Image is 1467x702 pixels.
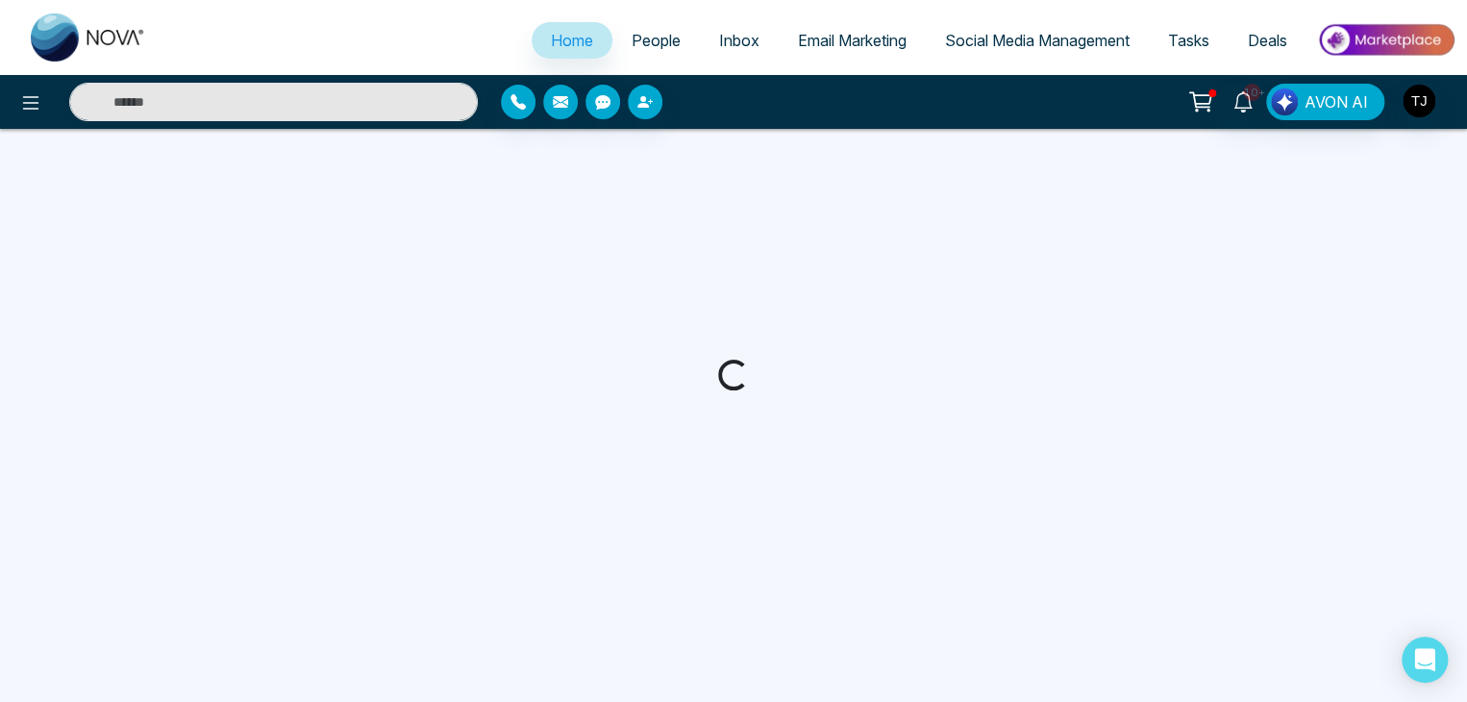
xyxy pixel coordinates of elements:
[1229,22,1306,59] a: Deals
[1168,31,1209,50] span: Tasks
[632,31,681,50] span: People
[1305,90,1368,113] span: AVON AI
[1248,31,1287,50] span: Deals
[798,31,907,50] span: Email Marketing
[551,31,593,50] span: Home
[1316,18,1455,62] img: Market-place.gif
[1220,84,1266,117] a: 10+
[612,22,700,59] a: People
[1149,22,1229,59] a: Tasks
[532,22,612,59] a: Home
[1243,84,1260,101] span: 10+
[945,31,1130,50] span: Social Media Management
[1402,637,1448,683] div: Open Intercom Messenger
[779,22,926,59] a: Email Marketing
[700,22,779,59] a: Inbox
[1266,84,1384,120] button: AVON AI
[719,31,759,50] span: Inbox
[1271,88,1298,115] img: Lead Flow
[926,22,1149,59] a: Social Media Management
[1403,85,1435,117] img: User Avatar
[31,13,146,62] img: Nova CRM Logo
